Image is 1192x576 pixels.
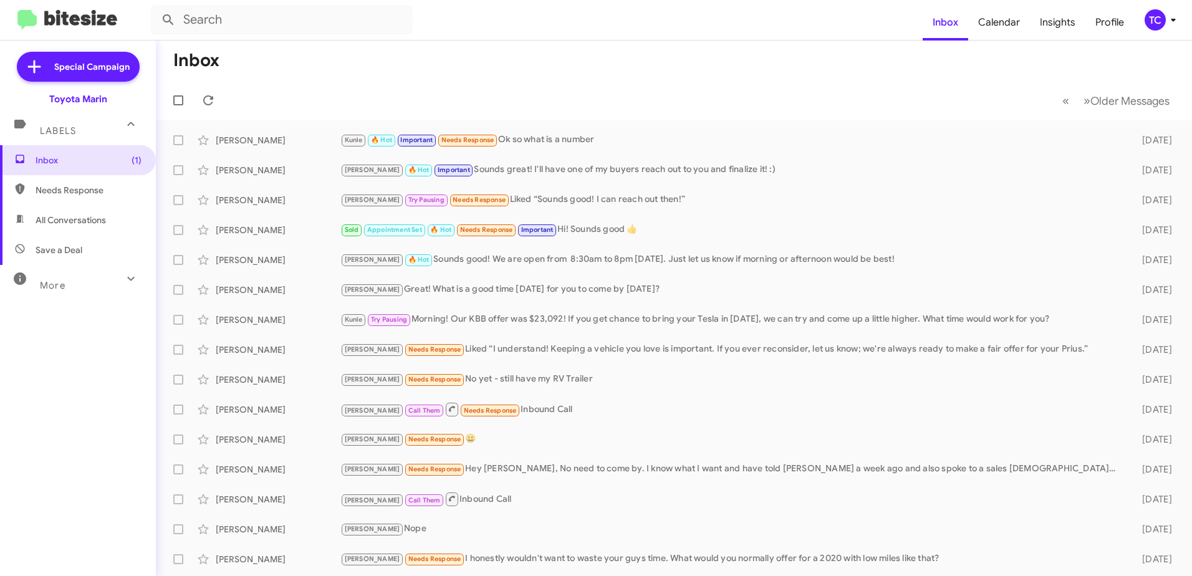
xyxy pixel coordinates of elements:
span: Save a Deal [36,244,82,256]
button: Previous [1055,88,1077,113]
div: Toyota Marin [49,93,107,105]
span: Kunle [345,136,363,144]
div: No yet - still have my RV Trailer [340,372,1122,386]
span: Call Them [408,496,441,504]
div: [PERSON_NAME] [216,254,340,266]
div: 😀 [340,432,1122,446]
a: Calendar [968,4,1030,41]
button: TC [1134,9,1178,31]
span: [PERSON_NAME] [345,286,400,294]
span: [PERSON_NAME] [345,435,400,443]
button: Next [1076,88,1177,113]
span: « [1062,93,1069,108]
div: [PERSON_NAME] [216,463,340,476]
span: [PERSON_NAME] [345,196,400,204]
div: [DATE] [1122,553,1182,565]
div: [DATE] [1122,343,1182,356]
div: [PERSON_NAME] [216,314,340,326]
div: Hi! Sounds good 👍 [340,223,1122,237]
div: [PERSON_NAME] [216,433,340,446]
span: Important [521,226,554,234]
div: [PERSON_NAME] [216,553,340,565]
span: [PERSON_NAME] [345,166,400,174]
span: All Conversations [36,214,106,226]
span: Needs Response [453,196,506,204]
nav: Page navigation example [1055,88,1177,113]
span: [PERSON_NAME] [345,406,400,415]
div: Inbound Call [340,491,1122,507]
span: Call Them [408,406,441,415]
div: [PERSON_NAME] [216,493,340,506]
div: Nope [340,522,1122,536]
div: [PERSON_NAME] [216,134,340,146]
div: [DATE] [1122,523,1182,535]
div: Ok so what is a number [340,133,1122,147]
span: Needs Response [408,375,461,383]
span: Inbox [36,154,142,166]
div: Sounds great! I'll have one of my buyers reach out to you and finalize it! :) [340,163,1122,177]
span: Inbox [923,4,968,41]
span: Kunle [345,315,363,324]
div: [DATE] [1122,194,1182,206]
div: [DATE] [1122,254,1182,266]
span: [PERSON_NAME] [345,465,400,473]
div: [PERSON_NAME] [216,343,340,356]
span: Needs Response [408,555,461,563]
span: Important [400,136,433,144]
div: Liked “I understand! Keeping a vehicle you love is important. If you ever reconsider, let us know... [340,342,1122,357]
span: [PERSON_NAME] [345,375,400,383]
h1: Inbox [173,50,219,70]
div: Morning! Our KBB offer was $23,092! If you get chance to bring your Tesla in [DATE], we can try a... [340,312,1122,327]
div: [DATE] [1122,314,1182,326]
a: Insights [1030,4,1085,41]
div: [PERSON_NAME] [216,403,340,416]
span: [PERSON_NAME] [345,345,400,353]
div: [PERSON_NAME] [216,523,340,535]
span: [PERSON_NAME] [345,496,400,504]
div: Sounds good! We are open from 8:30am to 8pm [DATE]. Just let us know if morning or afternoon woul... [340,252,1122,267]
div: [DATE] [1122,373,1182,386]
div: Hey [PERSON_NAME], No need to come by. I know what I want and have told [PERSON_NAME] a week ago ... [340,462,1122,476]
span: Labels [40,125,76,137]
span: [PERSON_NAME] [345,525,400,533]
span: Needs Response [460,226,513,234]
span: Appointment Set [367,226,422,234]
span: [PERSON_NAME] [345,256,400,264]
span: 🔥 Hot [408,256,430,264]
span: Try Pausing [408,196,445,204]
div: [DATE] [1122,284,1182,296]
span: Important [438,166,470,174]
div: [DATE] [1122,224,1182,236]
span: 🔥 Hot [408,166,430,174]
input: Search [151,5,413,35]
div: [DATE] [1122,164,1182,176]
span: (1) [132,154,142,166]
span: Needs Response [408,465,461,473]
span: More [40,280,65,291]
div: Liked “Sounds good! I can reach out then!” [340,193,1122,207]
div: TC [1145,9,1166,31]
span: Needs Response [408,435,461,443]
span: Needs Response [36,184,142,196]
a: Special Campaign [17,52,140,82]
div: [DATE] [1122,433,1182,446]
div: Inbound Call [340,401,1122,417]
div: [DATE] [1122,134,1182,146]
div: [DATE] [1122,463,1182,476]
a: Profile [1085,4,1134,41]
span: » [1084,93,1090,108]
span: Special Campaign [54,60,130,73]
div: [PERSON_NAME] [216,284,340,296]
span: Sold [345,226,359,234]
span: Older Messages [1090,94,1170,108]
span: Needs Response [408,345,461,353]
span: [PERSON_NAME] [345,555,400,563]
div: Great! What is a good time [DATE] for you to come by [DATE]? [340,282,1122,297]
span: 🔥 Hot [371,136,392,144]
span: Try Pausing [371,315,407,324]
div: [DATE] [1122,493,1182,506]
div: [PERSON_NAME] [216,224,340,236]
